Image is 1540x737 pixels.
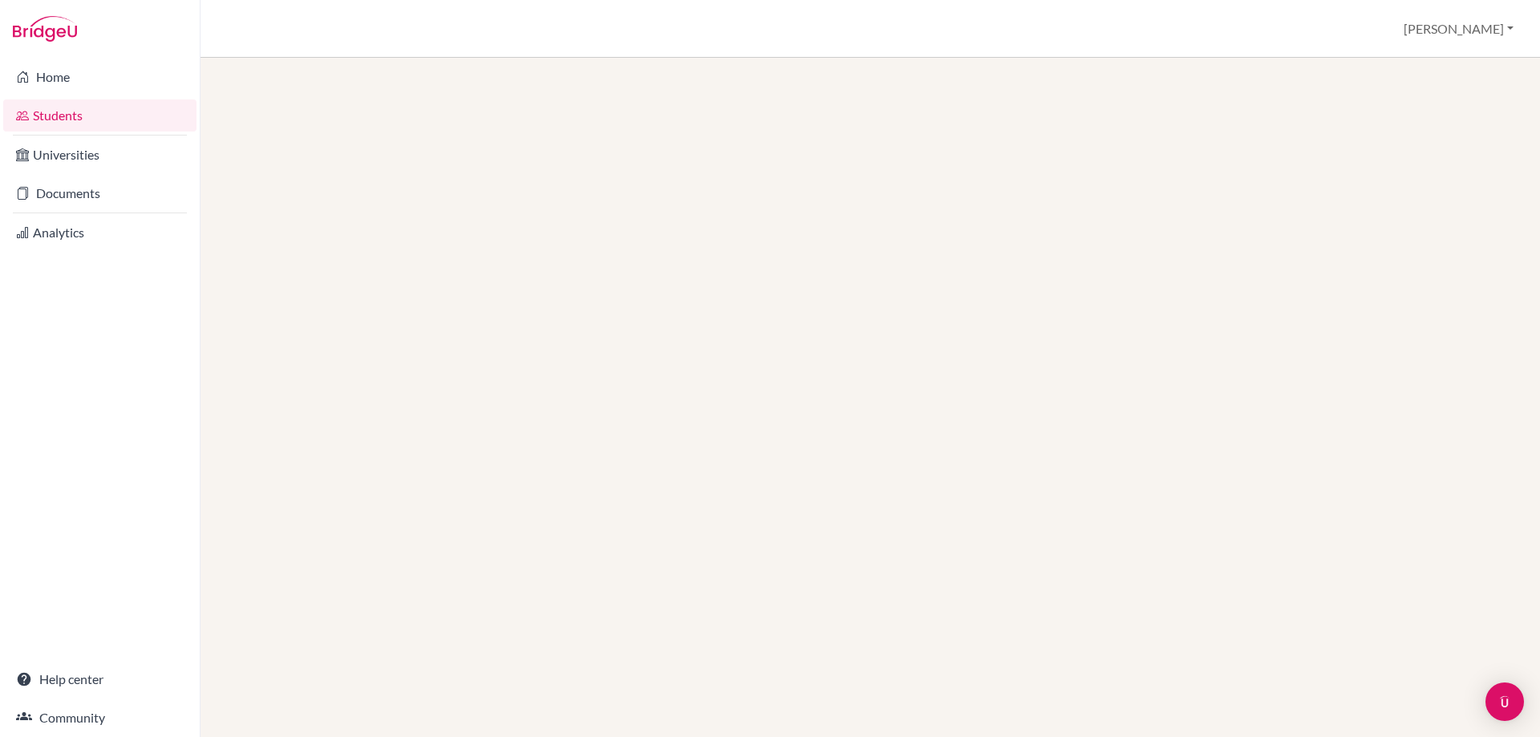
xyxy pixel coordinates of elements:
[3,61,197,93] a: Home
[3,217,197,249] a: Analytics
[3,177,197,209] a: Documents
[3,139,197,171] a: Universities
[3,663,197,695] a: Help center
[3,702,197,734] a: Community
[13,16,77,42] img: Bridge-U
[1396,14,1521,44] button: [PERSON_NAME]
[1485,682,1524,721] div: Open Intercom Messenger
[3,99,197,132] a: Students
